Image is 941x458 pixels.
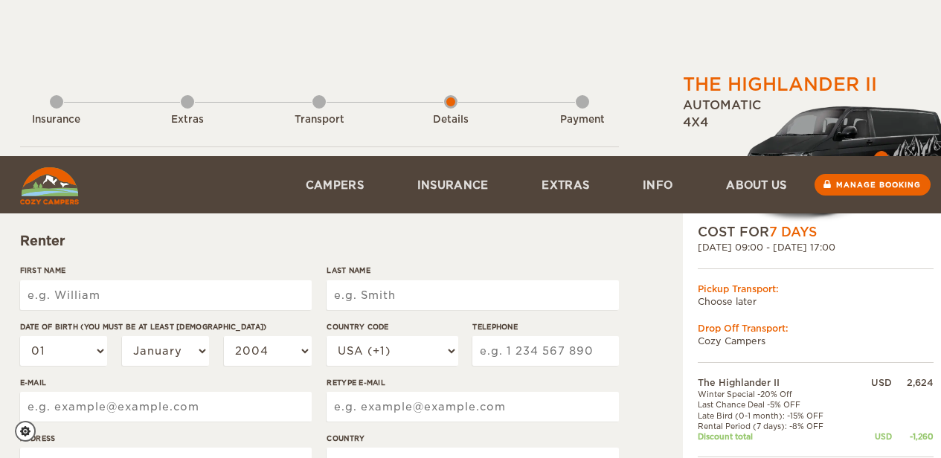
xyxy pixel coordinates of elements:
input: e.g. Smith [327,280,618,310]
input: e.g. example@example.com [327,392,618,422]
div: [DATE] 09:00 - [DATE] 17:00 [698,241,934,254]
div: USD [871,431,892,442]
input: e.g. example@example.com [20,392,312,422]
img: Cozy Campers [20,167,79,204]
label: Country Code [327,321,457,332]
td: Last Chance Deal -5% OFF [698,399,871,410]
input: e.g. William [20,280,312,310]
div: Insurance [16,113,97,127]
a: Extras [515,156,616,213]
a: Cookie settings [15,421,45,442]
label: Date of birth (You must be at least [DEMOGRAPHIC_DATA]) [20,321,312,332]
div: Transport [278,113,360,127]
label: Telephone [472,321,618,332]
a: About us [699,156,813,213]
label: Address [20,433,312,444]
input: e.g. 1 234 567 890 [472,336,618,366]
label: Retype E-mail [327,377,618,388]
span: 7 Days [769,225,817,239]
a: Info [616,156,699,213]
div: The Highlander II [683,72,877,97]
td: Discount total [698,431,871,442]
td: Winter Special -20% Off [698,389,871,399]
a: Manage booking [815,174,931,196]
a: Campers [279,156,391,213]
label: Country [327,433,618,444]
div: -1,260 [892,431,934,442]
div: Renter [20,232,619,250]
label: Last Name [327,265,618,276]
a: Insurance [391,156,516,213]
td: Rental Period (7 days): -8% OFF [698,421,871,431]
td: Late Bird (0-1 month): -15% OFF [698,410,871,421]
div: Payment [542,113,623,127]
div: COST FOR [698,223,934,241]
label: First Name [20,265,312,276]
td: Cozy Campers [698,335,934,347]
label: E-mail [20,377,312,388]
div: USD [871,376,892,389]
div: 2,624 [892,376,934,389]
td: The Highlander II [698,376,871,389]
div: Extras [147,113,228,127]
div: Drop Off Transport: [698,322,934,335]
div: Pickup Transport: [698,283,934,295]
td: Choose later [698,295,934,308]
div: Details [410,113,492,127]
